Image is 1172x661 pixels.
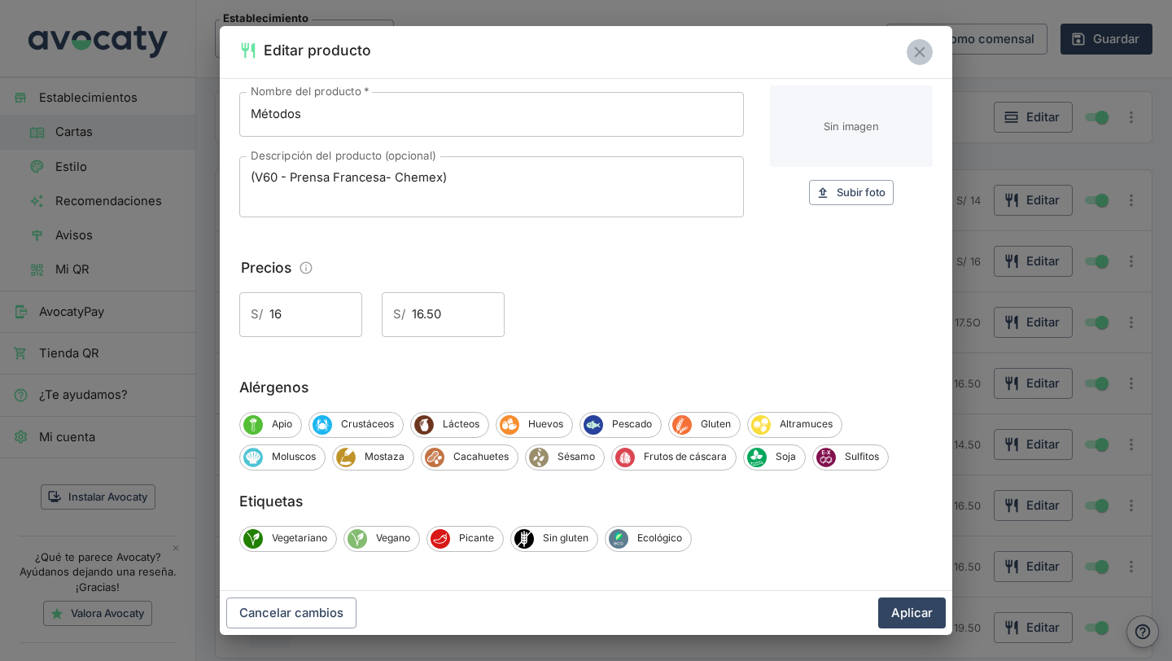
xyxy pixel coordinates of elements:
span: Ecológico [609,529,628,549]
input: Precio 1 [269,292,362,336]
label: Alérgenos [239,376,933,399]
span: Mostaza [336,448,356,467]
label: Etiquetas [239,490,933,513]
span: Sulfitos [816,448,836,467]
label: Descripción del producto (opcional) [251,148,436,164]
span: Frutos de cáscara [615,448,635,467]
button: Información sobre edición de precios [295,256,318,280]
span: Sin gluten [534,531,597,545]
div: SojaSoja [743,444,806,471]
span: Picante [431,529,450,549]
span: Mostaza [356,449,413,464]
span: Vegano [367,531,419,545]
div: SésamoSésamo [525,444,605,471]
div: Sin glutenSin gluten [510,526,598,552]
button: Cerrar [907,39,933,65]
span: Altramuces [751,415,771,435]
div: SulfitosSulfitos [812,444,889,471]
div: MoluscosMoluscos [239,444,326,471]
span: Moluscos [263,449,325,464]
div: LácteosLácteos [410,412,489,438]
span: Apio [243,415,263,435]
span: Crustáceos [332,417,403,431]
span: Cacahuetes [444,449,518,464]
button: Subir foto [809,180,894,205]
span: Crustáceos [313,415,332,435]
div: Frutos de cáscaraFrutos de cáscara [611,444,737,471]
span: Soja [767,449,805,464]
span: Sésamo [549,449,604,464]
div: AltramucesAltramuces [747,412,842,438]
span: Huevos [519,417,572,431]
span: Pescado [584,415,603,435]
span: Frutos de cáscara [635,449,736,464]
div: PescadoPescado [579,412,662,438]
span: Huevos [500,415,519,435]
span: Soja [747,448,767,467]
div: ApioApio [239,412,302,438]
span: Sésamo [529,448,549,467]
span: Lácteos [434,417,488,431]
span: Vegetariano [243,529,263,549]
span: Picante [450,531,503,545]
div: VegetarianoVegetariano [239,526,337,552]
span: Vegano [348,529,367,549]
span: Apio [263,417,301,431]
input: Precio 2 [412,292,505,336]
h2: Editar producto [264,39,371,62]
span: Moluscos [243,448,263,467]
div: CrustáceosCrustáceos [308,412,404,438]
div: MostazaMostaza [332,444,414,471]
div: EcológicoEcológico [605,526,692,552]
div: CacahuetesCacahuetes [421,444,518,471]
span: Sulfitos [836,449,888,464]
div: GlutenGluten [668,412,741,438]
div: HuevosHuevos [496,412,573,438]
span: Lácteos [414,415,434,435]
textarea: (V60 - Prensa Francesa- Chemex) [251,169,732,204]
legend: Precios [239,256,293,279]
span: Gluten [692,417,740,431]
span: Sin gluten [514,529,534,549]
span: Pescado [603,417,661,431]
span: Gluten [672,415,692,435]
span: Vegetariano [263,531,336,545]
span: Cacahuetes [425,448,444,467]
span: Altramuces [771,417,842,431]
label: Nombre del producto [251,84,369,99]
button: Cancelar cambios [226,598,356,628]
div: PicantePicante [426,526,504,552]
span: Ecológico [628,531,691,545]
div: VeganoVegano [343,526,420,552]
span: Subir foto [837,183,886,202]
button: Aplicar [878,598,946,628]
